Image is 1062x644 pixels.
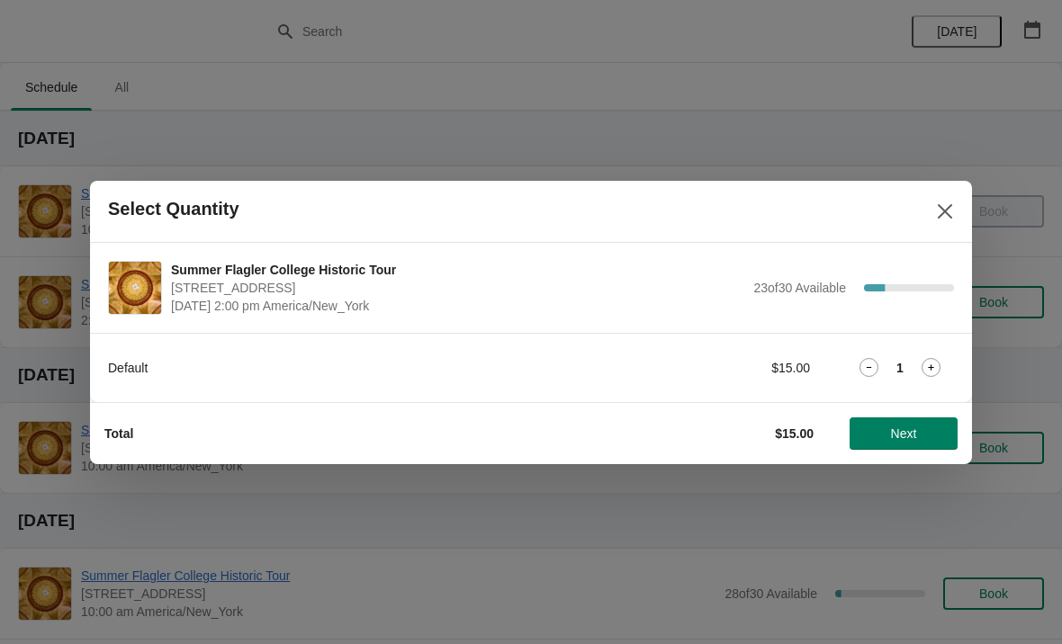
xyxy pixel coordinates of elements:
[850,417,958,450] button: Next
[643,359,810,377] div: $15.00
[104,426,133,441] strong: Total
[171,261,744,279] span: Summer Flagler College Historic Tour
[108,199,239,219] h2: Select Quantity
[891,426,917,441] span: Next
[753,281,846,295] span: 23 of 30 Available
[171,279,744,297] span: [STREET_ADDRESS]
[929,195,961,228] button: Close
[108,359,607,377] div: Default
[109,262,161,314] img: Summer Flagler College Historic Tour | 74 King Street, St. Augustine, FL, USA | August 28 | 2:00 ...
[896,359,904,377] strong: 1
[775,426,814,441] strong: $15.00
[171,297,744,315] span: [DATE] 2:00 pm America/New_York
